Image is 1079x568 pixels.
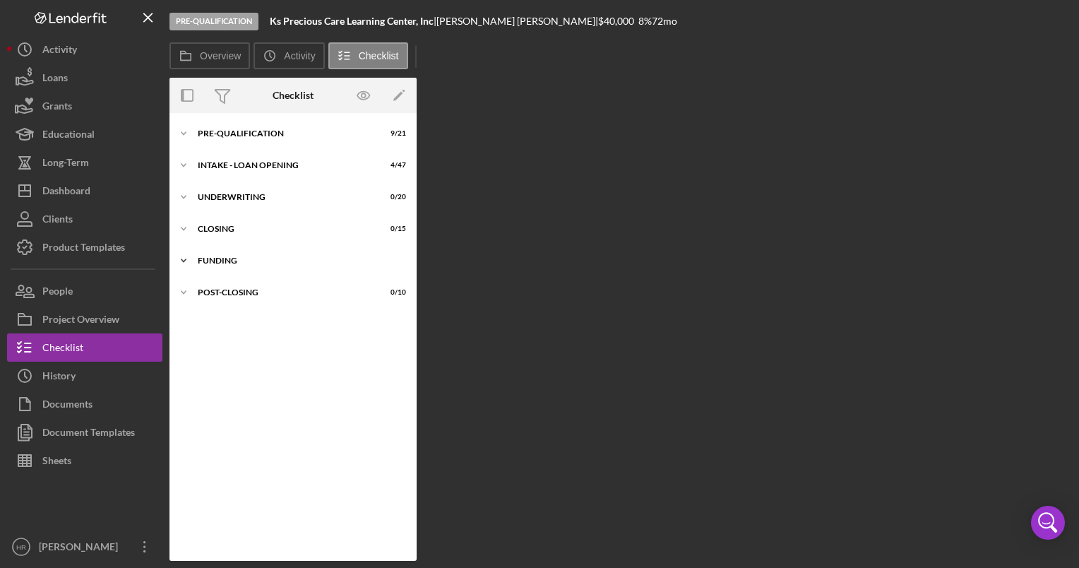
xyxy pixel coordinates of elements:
[42,418,135,450] div: Document Templates
[328,42,408,69] button: Checklist
[42,64,68,95] div: Loans
[381,129,406,138] div: 9 / 21
[381,161,406,170] div: 4 / 47
[7,362,162,390] button: History
[198,193,371,201] div: UNDERWRITING
[42,277,73,309] div: People
[198,129,371,138] div: Pre-Qualification
[198,225,371,233] div: CLOSING
[169,42,250,69] button: Overview
[359,50,399,61] label: Checklist
[42,233,125,265] div: Product Templates
[7,333,162,362] button: Checklist
[436,16,598,27] div: [PERSON_NAME] [PERSON_NAME] |
[7,35,162,64] button: Activity
[598,15,634,27] span: $40,000
[7,64,162,92] button: Loans
[200,50,241,61] label: Overview
[1031,506,1065,540] div: Open Intercom Messenger
[42,333,83,365] div: Checklist
[284,50,315,61] label: Activity
[7,205,162,233] button: Clients
[42,362,76,394] div: History
[198,256,399,265] div: Funding
[169,13,258,30] div: Pre-Qualification
[198,161,371,170] div: INTAKE - LOAN OPENING
[7,233,162,261] button: Product Templates
[7,418,162,446] button: Document Templates
[16,543,26,551] text: HR
[42,205,73,237] div: Clients
[7,533,162,561] button: HR[PERSON_NAME]
[381,225,406,233] div: 0 / 15
[652,16,677,27] div: 72 mo
[638,16,652,27] div: 8 %
[7,177,162,205] button: Dashboard
[35,533,127,564] div: [PERSON_NAME]
[42,92,72,124] div: Grants
[7,305,162,333] button: Project Overview
[381,193,406,201] div: 0 / 20
[270,15,434,27] b: Ks Precious Care Learning Center, Inc
[7,120,162,148] button: Educational
[270,16,436,27] div: |
[254,42,324,69] button: Activity
[7,446,162,475] button: Sheets
[42,148,89,180] div: Long-Term
[42,446,71,478] div: Sheets
[7,92,162,120] button: Grants
[42,120,95,152] div: Educational
[42,35,77,67] div: Activity
[42,177,90,208] div: Dashboard
[7,277,162,305] button: People
[42,305,119,337] div: Project Overview
[7,148,162,177] button: Long-Term
[273,90,314,101] div: Checklist
[7,390,162,418] button: Documents
[198,288,371,297] div: POST-CLOSING
[42,390,93,422] div: Documents
[381,288,406,297] div: 0 / 10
